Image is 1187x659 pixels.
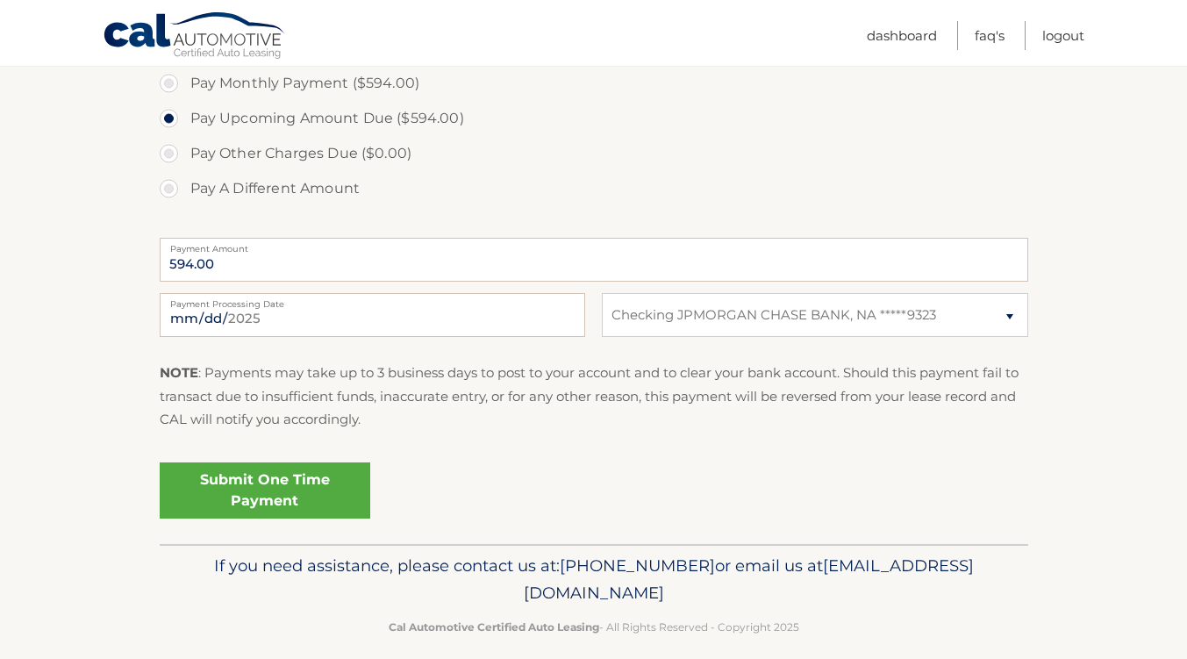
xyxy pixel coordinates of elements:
p: If you need assistance, please contact us at: or email us at [171,552,1017,608]
p: - All Rights Reserved - Copyright 2025 [171,618,1017,636]
input: Payment Amount [160,238,1028,282]
strong: Cal Automotive Certified Auto Leasing [389,620,599,634]
label: Pay A Different Amount [160,171,1028,206]
a: FAQ's [975,21,1005,50]
label: Pay Upcoming Amount Due ($594.00) [160,101,1028,136]
a: Logout [1042,21,1084,50]
label: Payment Amount [160,238,1028,252]
label: Pay Monthly Payment ($594.00) [160,66,1028,101]
label: Pay Other Charges Due ($0.00) [160,136,1028,171]
p: : Payments may take up to 3 business days to post to your account and to clear your bank account.... [160,362,1028,431]
a: Dashboard [867,21,937,50]
a: Submit One Time Payment [160,462,370,519]
span: [PHONE_NUMBER] [560,555,715,576]
label: Payment Processing Date [160,293,585,307]
input: Payment Date [160,293,585,337]
strong: NOTE [160,364,198,381]
a: Cal Automotive [103,11,287,62]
